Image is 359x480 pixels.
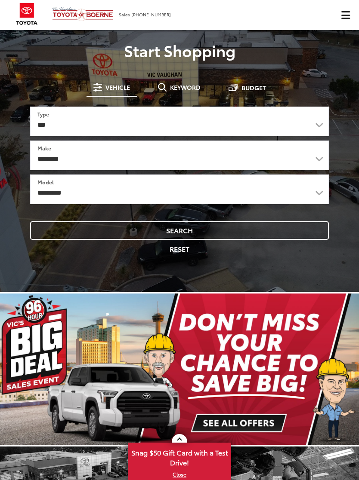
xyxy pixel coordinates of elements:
button: Search [30,221,329,240]
label: Model [37,178,54,186]
span: [PHONE_NUMBER] [131,11,171,18]
span: Sales [119,11,130,18]
span: Vehicle [105,84,130,90]
span: Snag $50 Gift Card with a Test Drive! [129,443,230,470]
span: Keyword [170,84,201,90]
img: Vic Vaughan Toyota of Boerne [52,6,114,21]
label: Type [37,110,49,118]
button: Reset [30,240,329,258]
p: Start Shopping [6,42,353,59]
label: Make [37,144,51,152]
span: Budget [241,85,266,91]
